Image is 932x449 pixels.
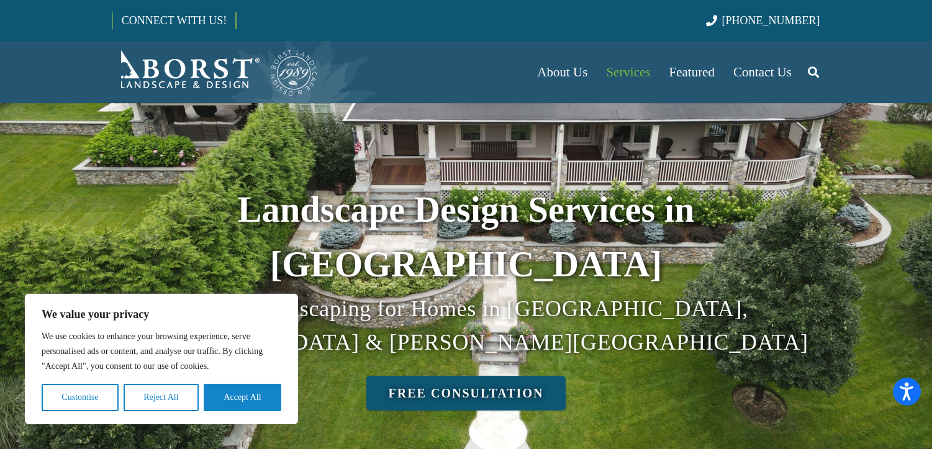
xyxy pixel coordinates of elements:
span: Contact Us [733,65,792,79]
a: Free Consultation [366,376,566,410]
a: Search [801,57,826,88]
div: We value your privacy [25,294,298,424]
a: Featured [660,41,724,103]
button: Reject All [124,384,199,411]
span: About Us [537,65,587,79]
a: Borst-Logo [112,47,319,97]
a: Services [597,41,659,103]
p: We use cookies to enhance your browsing experience, serve personalised ads or content, and analys... [42,329,281,374]
span: [PHONE_NUMBER] [722,14,820,27]
button: Customise [42,384,119,411]
strong: Landscape Design Services in [GEOGRAPHIC_DATA] [237,189,694,284]
a: [PHONE_NUMBER] [706,14,820,27]
span: Services [606,65,650,79]
span: Featured [669,65,715,79]
p: We value your privacy [42,307,281,322]
a: Contact Us [724,41,801,103]
a: About Us [528,41,597,103]
a: CONNECT WITH US! [113,6,235,35]
span: Expert Landscaping for Homes in [GEOGRAPHIC_DATA], [GEOGRAPHIC_DATA] & [PERSON_NAME][GEOGRAPHIC_D... [124,296,808,355]
button: Accept All [204,384,281,411]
